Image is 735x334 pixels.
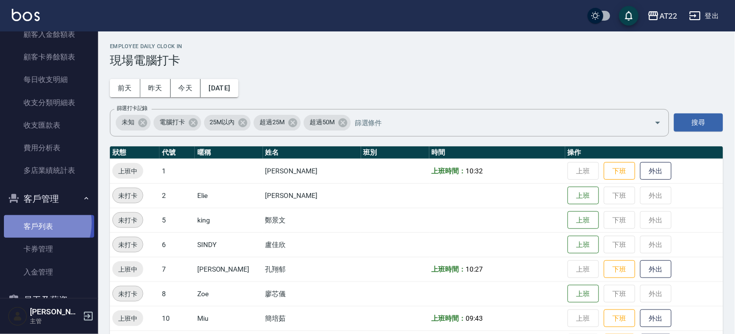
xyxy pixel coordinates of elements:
th: 時間 [429,146,565,159]
button: 前天 [110,79,140,97]
td: 廖芯儀 [263,281,361,306]
td: [PERSON_NAME] [195,257,263,281]
td: [PERSON_NAME] [263,183,361,208]
a: 卡券管理 [4,238,94,260]
td: 10 [159,306,195,331]
button: 下班 [604,309,635,328]
button: 員工及薪資 [4,287,94,313]
button: [DATE] [201,79,238,97]
span: 上班中 [112,166,143,176]
div: 未知 [116,115,151,131]
b: 上班時間： [432,314,466,322]
b: 上班時間： [432,167,466,175]
a: 多店業績統計表 [4,159,94,182]
button: 今天 [171,79,201,97]
div: 電腦打卡 [154,115,201,131]
th: 姓名 [263,146,361,159]
span: 10:32 [466,167,483,175]
h2: Employee Daily Clock In [110,43,723,50]
span: 超過25M [254,117,290,127]
button: 外出 [640,162,672,180]
img: Person [8,306,27,326]
button: 外出 [640,260,672,278]
input: 篩選條件 [352,114,637,131]
th: 狀態 [110,146,159,159]
td: 孔翔郁 [263,257,361,281]
span: 上班中 [112,264,143,275]
a: 每日收支明細 [4,68,94,91]
td: 盧佳欣 [263,232,361,257]
div: 超過50M [304,115,351,131]
td: king [195,208,263,232]
td: Zoe [195,281,263,306]
button: Open [650,115,666,131]
img: Logo [12,9,40,21]
span: 10:27 [466,265,483,273]
span: 電腦打卡 [154,117,191,127]
button: 上班 [568,236,599,254]
td: Miu [195,306,263,331]
button: 下班 [604,162,635,180]
td: 7 [159,257,195,281]
td: SINDY [195,232,263,257]
td: Elie [195,183,263,208]
span: 未打卡 [113,191,143,201]
div: 25M以內 [204,115,251,131]
a: 顧客入金餘額表 [4,23,94,46]
label: 篩選打卡記錄 [117,105,148,112]
button: 登出 [685,7,723,25]
a: 費用分析表 [4,137,94,159]
div: 超過25M [254,115,301,131]
td: 簡培茹 [263,306,361,331]
button: 搜尋 [674,113,723,132]
span: 09:43 [466,314,483,322]
td: 2 [159,183,195,208]
th: 代號 [159,146,195,159]
span: 上班中 [112,313,143,324]
button: 下班 [604,260,635,278]
button: 上班 [568,285,599,303]
td: [PERSON_NAME] [263,159,361,183]
td: 8 [159,281,195,306]
h5: [PERSON_NAME] [30,307,80,317]
th: 操作 [565,146,723,159]
button: 外出 [640,309,672,328]
td: 6 [159,232,195,257]
th: 暱稱 [195,146,263,159]
div: AT22 [659,10,678,22]
a: 收支匯款表 [4,114,94,137]
a: 入金管理 [4,261,94,283]
h3: 現場電腦打卡 [110,54,723,67]
span: 未打卡 [113,289,143,299]
span: 超過50M [304,117,341,127]
button: 上班 [568,211,599,229]
a: 客戶列表 [4,215,94,238]
span: 未打卡 [113,215,143,225]
td: 1 [159,159,195,183]
a: 顧客卡券餘額表 [4,46,94,68]
button: save [619,6,639,26]
button: 上班 [568,187,599,205]
td: 5 [159,208,195,232]
th: 班別 [361,146,429,159]
span: 未打卡 [113,240,143,250]
td: 鄭景文 [263,208,361,232]
b: 上班時間： [432,265,466,273]
span: 未知 [116,117,140,127]
p: 主管 [30,317,80,326]
button: 昨天 [140,79,171,97]
a: 收支分類明細表 [4,91,94,114]
button: 客戶管理 [4,186,94,212]
span: 25M以內 [204,117,241,127]
button: AT22 [644,6,682,26]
